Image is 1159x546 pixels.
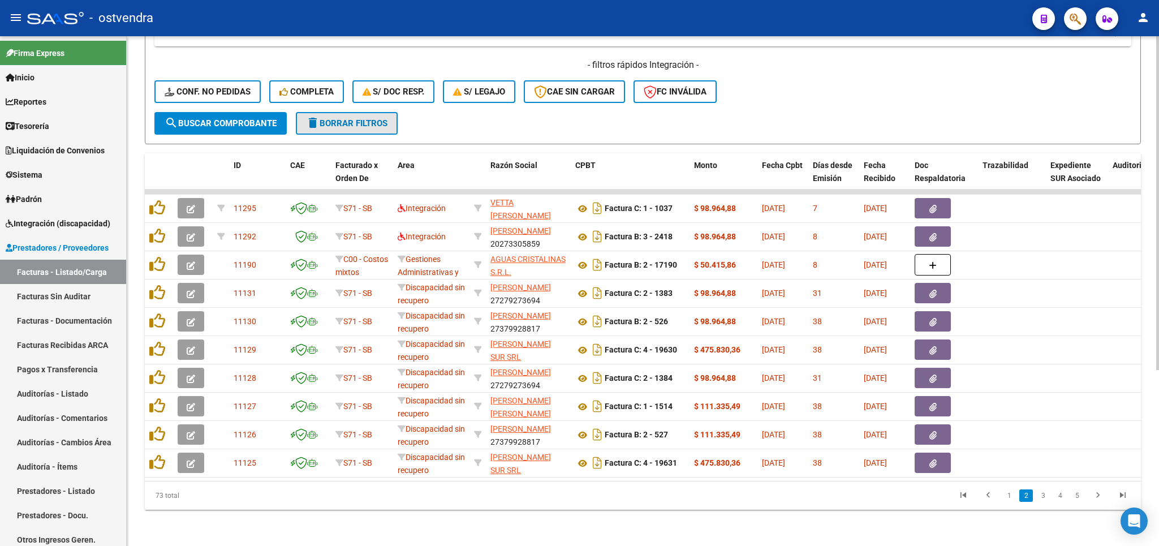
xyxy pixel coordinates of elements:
[915,161,966,183] span: Doc Respaldatoria
[590,454,605,472] i: Descargar documento
[694,458,740,467] strong: $ 475.830,36
[864,161,895,183] span: Fecha Recibido
[1070,489,1084,502] a: 5
[453,87,505,97] span: S/ legajo
[1019,489,1033,502] a: 2
[490,453,551,475] span: [PERSON_NAME] SUR SRL
[575,161,596,170] span: CPBT
[234,458,256,467] span: 11125
[393,153,469,203] datatable-header-cell: Area
[813,317,822,326] span: 38
[910,153,978,203] datatable-header-cell: Doc Respaldatoria
[978,153,1046,203] datatable-header-cell: Trazabilidad
[694,232,736,241] strong: $ 98.964,88
[1002,489,1016,502] a: 1
[813,289,822,298] span: 31
[343,402,372,411] span: S71 - SB
[762,458,785,467] span: [DATE]
[694,402,740,411] strong: $ 111.335,49
[694,289,736,298] strong: $ 98.964,88
[490,281,566,305] div: 27279273694
[590,284,605,302] i: Descargar documento
[343,373,372,382] span: S71 - SB
[279,87,334,97] span: Completa
[9,11,23,24] mat-icon: menu
[605,402,673,411] strong: Factura C: 1 - 1514
[590,369,605,387] i: Descargar documento
[331,153,393,203] datatable-header-cell: Facturado x Orden De
[864,204,887,213] span: [DATE]
[605,317,668,326] strong: Factura B: 2 - 526
[343,232,372,241] span: S71 - SB
[1001,486,1018,505] li: page 1
[398,368,465,390] span: Discapacidad sin recupero
[605,459,677,468] strong: Factura C: 4 - 19631
[864,260,887,269] span: [DATE]
[605,431,668,440] strong: Factura B: 2 - 527
[977,489,999,502] a: go to previous page
[343,204,372,213] span: S71 - SB
[290,161,305,170] span: CAE
[6,242,109,254] span: Prestadores / Proveedores
[590,256,605,274] i: Descargar documento
[398,232,446,241] span: Integración
[490,225,566,248] div: 20273305859
[490,338,566,362] div: 30715123815
[398,204,446,213] span: Integración
[6,96,46,108] span: Reportes
[306,116,320,130] mat-icon: delete
[813,161,852,183] span: Días desde Emisión
[813,232,817,241] span: 8
[694,317,736,326] strong: $ 98.964,88
[813,402,822,411] span: 38
[864,345,887,354] span: [DATE]
[165,116,178,130] mat-icon: search
[808,153,859,203] datatable-header-cell: Días desde Emisión
[762,402,785,411] span: [DATE]
[953,489,974,502] a: go to first page
[864,289,887,298] span: [DATE]
[343,458,372,467] span: S71 - SB
[694,204,736,213] strong: $ 98.964,88
[864,232,887,241] span: [DATE]
[398,255,459,290] span: Gestiones Administrativas y Otros
[983,161,1028,170] span: Trazabilidad
[490,283,551,292] span: [PERSON_NAME]
[864,430,887,439] span: [DATE]
[343,317,372,326] span: S71 - SB
[1053,489,1067,502] a: 4
[6,120,49,132] span: Tesorería
[234,204,256,213] span: 11295
[590,199,605,217] i: Descargar documento
[234,430,256,439] span: 11126
[398,453,465,475] span: Discapacidad sin recupero
[490,424,551,433] span: [PERSON_NAME]
[398,424,465,446] span: Discapacidad sin recupero
[6,144,105,157] span: Liquidación de Convenios
[1068,486,1085,505] li: page 5
[234,161,241,170] span: ID
[813,260,817,269] span: 8
[762,373,785,382] span: [DATE]
[6,169,42,181] span: Sistema
[486,153,571,203] datatable-header-cell: Razón Social
[605,233,673,242] strong: Factura B: 3 - 2418
[154,59,1131,71] h4: - filtros rápidos Integración -
[234,402,256,411] span: 11127
[154,80,261,103] button: Conf. no pedidas
[1136,11,1150,24] mat-icon: person
[762,161,803,170] span: Fecha Cpbt
[864,373,887,382] span: [DATE]
[6,71,35,84] span: Inicio
[762,204,785,213] span: [DATE]
[286,153,331,203] datatable-header-cell: CAE
[813,204,817,213] span: 7
[343,430,372,439] span: S71 - SB
[234,317,256,326] span: 11130
[490,253,566,277] div: 30711526478
[813,458,822,467] span: 38
[1121,508,1148,535] div: Open Intercom Messenger
[590,312,605,330] i: Descargar documento
[398,396,465,418] span: Discapacidad sin recupero
[490,394,566,418] div: 27241550929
